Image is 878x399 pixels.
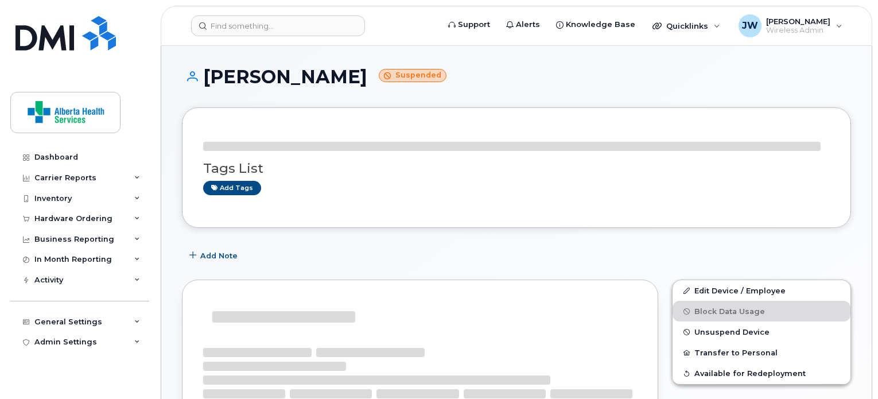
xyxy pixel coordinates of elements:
[203,181,261,195] a: Add tags
[694,369,806,378] span: Available for Redeployment
[673,363,850,383] button: Available for Redeployment
[379,69,446,82] small: Suspended
[673,342,850,363] button: Transfer to Personal
[182,245,247,266] button: Add Note
[673,301,850,321] button: Block Data Usage
[203,161,830,176] h3: Tags List
[673,321,850,342] button: Unsuspend Device
[182,67,851,87] h1: [PERSON_NAME]
[200,250,238,261] span: Add Note
[673,280,850,301] a: Edit Device / Employee
[694,328,770,336] span: Unsuspend Device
